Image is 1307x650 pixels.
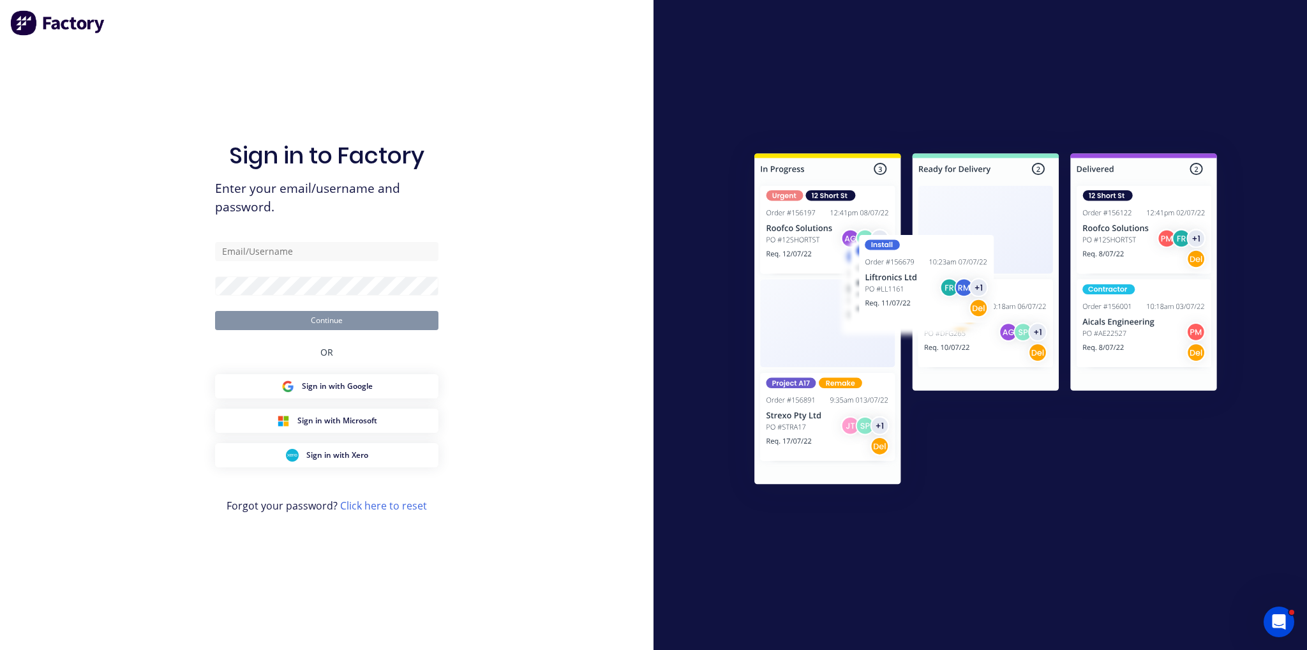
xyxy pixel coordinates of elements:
[286,449,299,462] img: Xero Sign in
[281,380,294,393] img: Google Sign in
[10,10,106,36] img: Factory
[215,409,438,433] button: Microsoft Sign inSign in with Microsoft
[340,499,427,513] a: Click here to reset
[215,179,438,216] span: Enter your email/username and password.
[277,414,290,427] img: Microsoft Sign in
[1264,607,1294,637] iframe: Intercom live chat
[306,450,368,461] span: Sign in with Xero
[297,415,377,427] span: Sign in with Microsoft
[726,128,1245,515] img: Sign in
[215,374,438,398] button: Google Sign inSign in with Google
[215,242,438,261] input: Email/Username
[229,142,424,169] h1: Sign in to Factory
[215,311,438,330] button: Continue
[320,330,333,374] div: OR
[302,381,373,392] span: Sign in with Google
[227,498,427,513] span: Forgot your password?
[215,443,438,467] button: Xero Sign inSign in with Xero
